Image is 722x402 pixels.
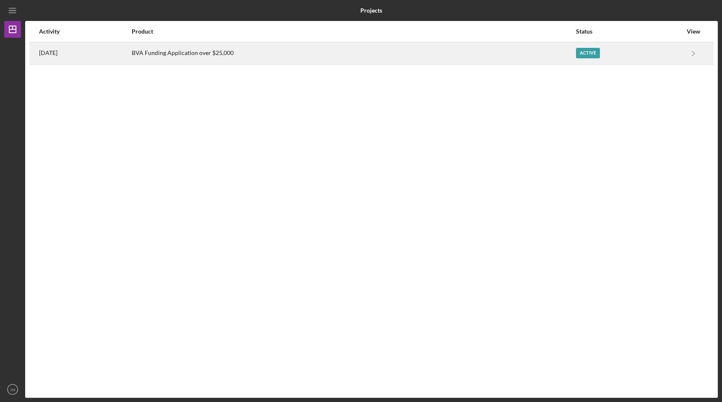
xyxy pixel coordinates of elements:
div: Status [576,28,682,35]
div: Product [132,28,575,35]
div: View [683,28,704,35]
div: Active [576,48,600,58]
button: JM [4,381,21,398]
div: BVA Funding Application over $25,000 [132,43,575,64]
time: 2025-10-02 11:47 [39,50,57,56]
div: Activity [39,28,131,35]
text: JM [10,387,16,392]
b: Projects [360,7,382,14]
